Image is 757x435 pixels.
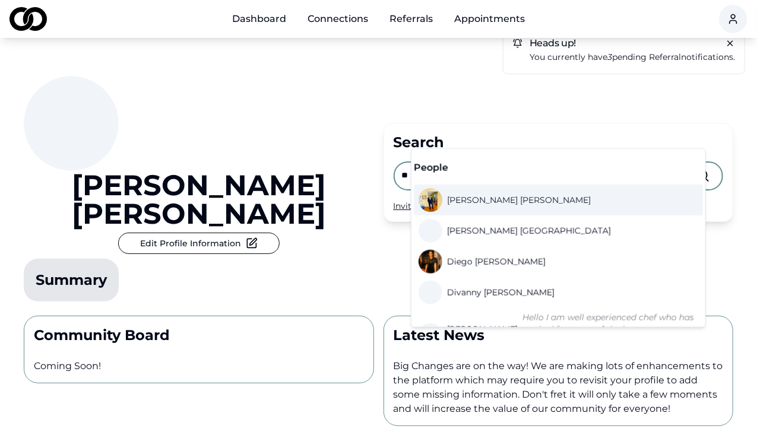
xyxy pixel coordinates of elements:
[24,171,374,228] a: [PERSON_NAME] [PERSON_NAME]
[419,250,442,274] img: 42d2a5c0-1e29-4843-9bef-9faf4d0a3578-IMG_7455-profile_picture.jpeg
[118,233,280,254] button: Edit Profile Information
[530,50,735,64] a: You currently have3pending referralnotifications.
[419,250,550,274] a: Diego [PERSON_NAME]
[447,194,591,206] span: [PERSON_NAME] [PERSON_NAME]
[530,50,735,64] p: You currently have pending notifications.
[9,7,47,31] img: logo
[419,219,616,243] a: [PERSON_NAME] [GEOGRAPHIC_DATA]
[513,39,735,48] h5: Heads up!
[445,7,534,31] a: Appointments
[34,326,364,345] p: Community Board
[447,323,518,347] span: [PERSON_NAME] [PERSON_NAME]
[411,149,705,327] div: Suggestions
[419,188,596,212] a: [PERSON_NAME] [PERSON_NAME]
[394,133,724,152] div: Search
[447,287,555,299] span: Divanny [PERSON_NAME]
[394,326,724,345] p: Latest News
[298,7,378,31] a: Connections
[223,7,534,31] nav: Main
[419,281,559,304] a: Divanny [PERSON_NAME]
[223,7,296,31] a: Dashboard
[414,161,703,175] div: People
[419,188,442,212] img: 703330bf-ea85-463e-96a0-553752cc2f41-1000026639-profile_picture.jpg
[522,312,694,358] em: Hello I am well experienced chef who has worked for some of the best restaurants in the world fro...
[394,359,724,416] p: Big Changes are on the way! We are making lots of enhancements to the platform which may require ...
[447,225,611,237] span: [PERSON_NAME] [GEOGRAPHIC_DATA]
[394,200,724,212] div: Invite your peers and colleagues →
[34,359,364,373] p: Coming Soon!
[607,52,612,62] em: 3
[649,52,681,62] span: referral
[36,271,107,290] div: Summary
[447,256,546,268] span: Diego [PERSON_NAME]
[419,312,698,359] a: [PERSON_NAME] [PERSON_NAME]Hello I am well experienced chef who has worked for some of the best r...
[380,7,442,31] a: Referrals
